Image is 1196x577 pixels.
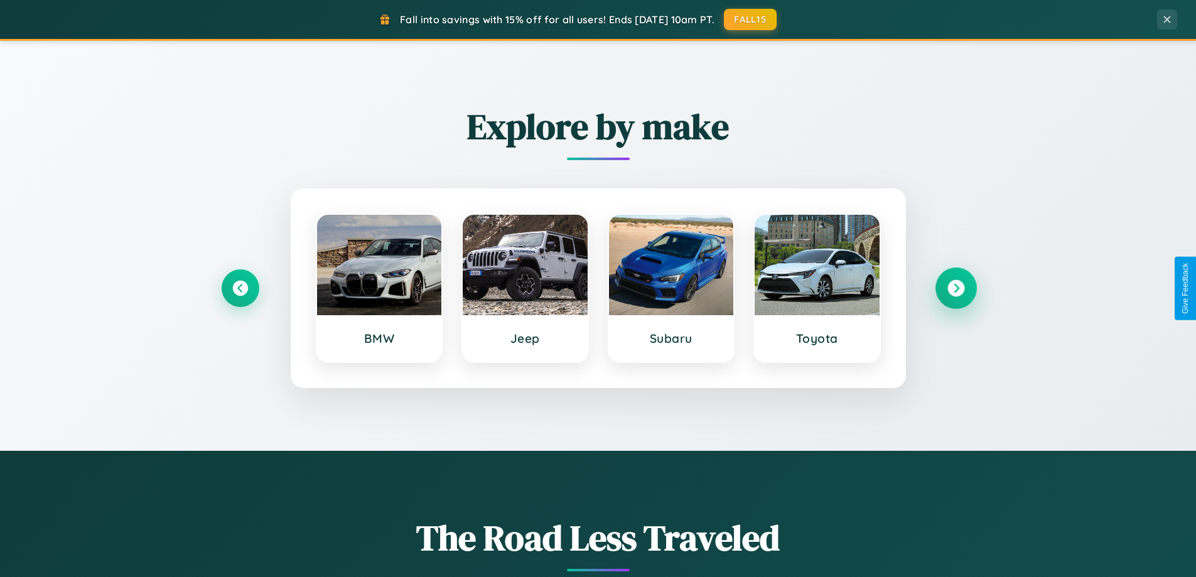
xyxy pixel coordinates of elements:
[330,331,429,346] h3: BMW
[222,102,975,151] h2: Explore by make
[400,13,714,26] span: Fall into savings with 15% off for all users! Ends [DATE] 10am PT.
[767,331,867,346] h3: Toyota
[1181,263,1190,314] div: Give Feedback
[222,514,975,562] h1: The Road Less Traveled
[475,331,575,346] h3: Jeep
[622,331,721,346] h3: Subaru
[724,9,777,30] button: FALL15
